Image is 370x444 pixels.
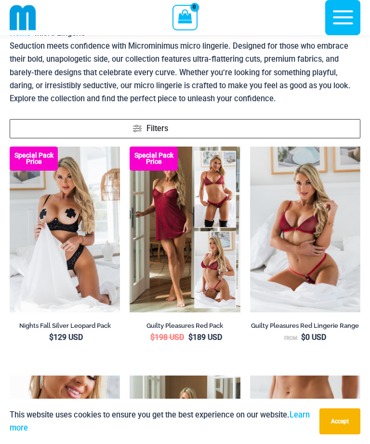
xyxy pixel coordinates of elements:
a: Nights Fall Silver Leopard Pack [10,322,120,333]
a: Filters [10,119,360,139]
img: Guilty Pleasures Red 1045 Bra 689 Micro 05 [250,147,360,312]
span: $ [49,333,53,342]
span: Filters [146,123,168,135]
img: cropped mm emblem [10,4,36,31]
h2: Guilty Pleasures Red Lingerie Range [250,322,360,330]
a: Guilty Pleasures Red Pack [130,322,240,333]
bdi: 0 USD [301,333,326,342]
button: Accept [319,408,360,434]
h2: Guilty Pleasures Red Pack [130,322,240,330]
bdi: 129 USD [49,333,83,342]
h2: Nights Fall Silver Leopard Pack [10,322,120,330]
span: $ [301,333,305,342]
b: Special Pack Price [10,152,58,165]
p: This website uses cookies to ensure you get the best experience on our website. [10,408,312,434]
a: Guilty Pleasures Red Lingerie Range [250,322,360,333]
b: Special Pack Price [130,152,178,165]
a: Nights Fall Silver Leopard 1036 Bra 6046 Thong 09v2 Nights Fall Silver Leopard 1036 Bra 6046 Thon... [10,147,120,312]
img: Nights Fall Silver Leopard 1036 Bra 6046 Thong 09v2 [10,147,120,312]
a: View Shopping Cart, empty [172,5,197,30]
a: Guilty Pleasures Red 1045 Bra 689 Micro 05Guilty Pleasures Red 1045 Bra 689 Micro 06Guilty Pleasu... [250,147,360,312]
p: Seduction meets confidence with Microminimus micro lingerie. Designed for those who embrace their... [10,40,360,105]
a: Guilty Pleasures Red Collection Pack F Guilty Pleasures Red Collection Pack BGuilty Pleasures Red... [130,147,240,312]
span: $ [150,333,155,342]
span: $ [188,333,193,342]
bdi: 189 USD [188,333,222,342]
a: Learn more [10,410,310,432]
span: From: [284,336,299,341]
bdi: 198 USD [150,333,184,342]
img: Guilty Pleasures Red Collection Pack F [130,147,240,312]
